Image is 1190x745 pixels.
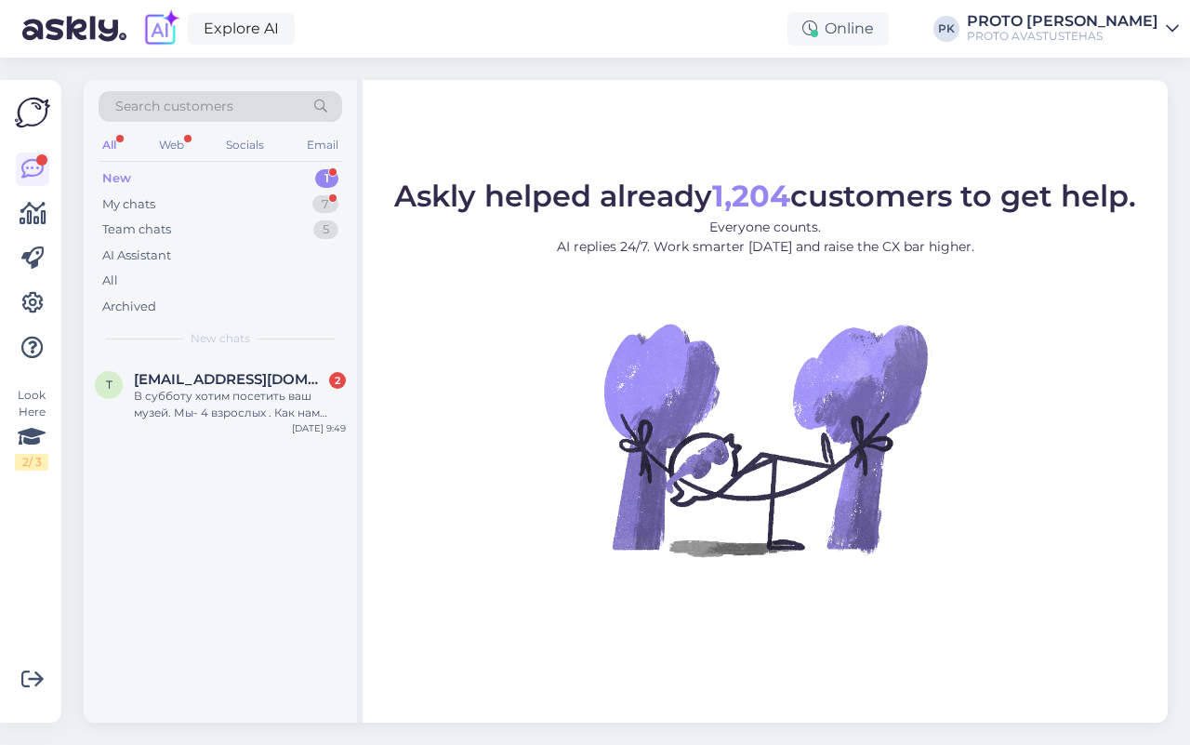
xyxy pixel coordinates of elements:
div: AI Assistant [102,246,171,265]
img: Askly Logo [15,95,50,130]
div: Email [303,133,342,157]
div: Web [155,133,188,157]
div: My chats [102,195,155,214]
img: explore-ai [141,9,180,48]
div: 5 [313,220,338,239]
div: All [102,272,118,290]
span: Search customers [115,97,233,116]
div: Team chats [102,220,171,239]
div: All [99,133,120,157]
div: Online [787,12,889,46]
div: PROTO AVASTUSTEHAS [967,29,1158,44]
a: Explore AI [188,13,295,45]
a: PROTO [PERSON_NAME]PROTO AVASTUSTEHAS [967,14,1179,44]
div: 1 [315,169,338,188]
div: В субботу хотим посетить ваш музей. Мы- 4 взрослых . Как нам лучше спланировать день знакомства с... [134,388,346,421]
img: No Chat active [598,272,932,606]
p: Everyone counts. AI replies 24/7. Work smarter [DATE] and raise the CX bar higher. [394,218,1136,257]
span: tatalgus16@gmail.com [134,371,327,388]
div: 2 / 3 [15,454,48,471]
div: 2 [329,372,346,389]
div: [DATE] 9:49 [292,421,346,435]
div: 7 [312,195,338,214]
div: PK [933,16,959,42]
span: New chats [191,330,250,347]
div: New [102,169,131,188]
div: Socials [222,133,268,157]
b: 1,204 [712,178,790,214]
span: Askly helped already customers to get help. [394,178,1136,214]
div: Look Here [15,387,48,471]
div: PROTO [PERSON_NAME] [967,14,1158,29]
span: t [106,378,112,392]
div: Archived [102,298,156,316]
